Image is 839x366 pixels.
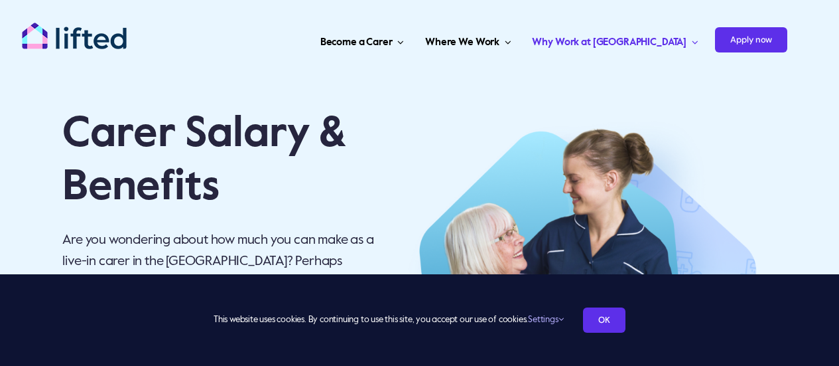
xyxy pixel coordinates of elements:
span: Why Work at [GEOGRAPHIC_DATA] [532,32,686,53]
span: Are you wondering about how much you can make as a live-in carer in the [GEOGRAPHIC_DATA]? Perhap... [62,234,373,311]
a: lifted-logo [21,22,127,35]
span: This website uses cookies. By continuing to use this site, you accept our use of cookies. [214,310,563,331]
a: Why Work at [GEOGRAPHIC_DATA] [528,20,702,60]
a: Where We Work [421,20,515,60]
a: Settings [528,316,563,324]
span: Where We Work [425,32,499,53]
span: Apply now [715,27,787,52]
nav: Carer Jobs Menu [212,20,787,60]
span: Carer Salary & Benefits [62,113,346,209]
span: Become a Carer [320,32,393,53]
a: Become a Carer [316,20,408,60]
a: Apply now [715,20,787,60]
a: OK [583,308,625,333]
